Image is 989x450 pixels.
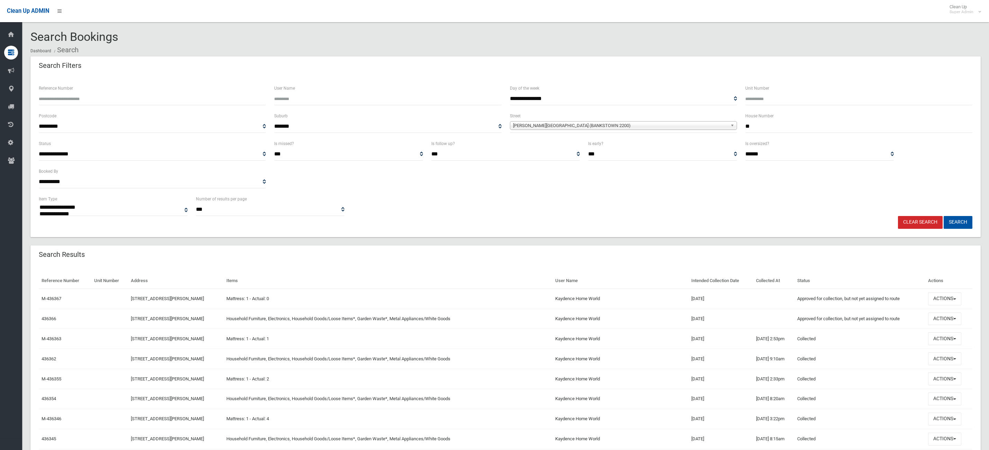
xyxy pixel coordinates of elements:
a: [STREET_ADDRESS][PERSON_NAME] [131,296,204,301]
a: [STREET_ADDRESS][PERSON_NAME] [131,376,204,381]
td: Mattress: 1 - Actual: 4 [224,409,552,429]
th: Address [128,273,223,289]
a: Dashboard [30,48,51,53]
a: [STREET_ADDRESS][PERSON_NAME] [131,316,204,321]
label: Street [510,112,521,120]
th: Intended Collection Date [689,273,753,289]
td: Approved for collection, but not yet assigned to route [794,309,926,329]
td: [DATE] [689,309,753,329]
td: Collected [794,369,926,389]
a: [STREET_ADDRESS][PERSON_NAME] [131,396,204,401]
a: [STREET_ADDRESS][PERSON_NAME] [131,416,204,421]
th: Reference Number [39,273,91,289]
td: Collected [794,429,926,449]
td: Kaydence Home World [552,349,689,369]
td: Kaydence Home World [552,389,689,409]
a: [STREET_ADDRESS][PERSON_NAME] [131,436,204,441]
span: [PERSON_NAME][GEOGRAPHIC_DATA] (BANKSTOWN 2200) [513,121,728,130]
small: Super Admin [950,9,973,15]
td: Household Furniture, Electronics, Household Goods/Loose Items*, Garden Waste*, Metal Appliances/W... [224,389,552,409]
th: Items [224,273,552,289]
label: Unit Number [745,84,769,92]
label: House Number [745,112,774,120]
a: [STREET_ADDRESS][PERSON_NAME] [131,336,204,341]
label: Item Type [39,195,57,203]
button: Actions [928,313,961,325]
button: Actions [928,393,961,405]
label: Status [39,140,51,147]
a: M-436355 [42,376,61,381]
td: Collected [794,389,926,409]
td: [DATE] [689,389,753,409]
td: [DATE] 2:33pm [753,369,794,389]
td: Mattress: 1 - Actual: 2 [224,369,552,389]
td: [DATE] 8:20am [753,389,794,409]
td: Kaydence Home World [552,369,689,389]
button: Actions [928,332,961,345]
td: Household Furniture, Electronics, Household Goods/Loose Items*, Garden Waste*, Metal Appliances/W... [224,429,552,449]
td: Household Furniture, Electronics, Household Goods/Loose Items*, Garden Waste*, Metal Appliances/W... [224,309,552,329]
button: Actions [928,372,961,385]
button: Actions [928,413,961,425]
label: Is early? [588,140,603,147]
span: Search Bookings [30,30,118,44]
td: [DATE] [689,349,753,369]
th: Status [794,273,926,289]
button: Actions [928,292,961,305]
li: Search [52,44,79,56]
label: Day of the week [510,84,539,92]
label: Postcode [39,112,56,120]
a: [STREET_ADDRESS][PERSON_NAME] [131,356,204,361]
td: [DATE] 3:22pm [753,409,794,429]
label: Booked By [39,168,58,175]
label: User Name [274,84,295,92]
td: [DATE] [689,289,753,309]
a: 436366 [42,316,56,321]
td: [DATE] [689,409,753,429]
td: Mattress: 1 - Actual: 0 [224,289,552,309]
td: [DATE] [689,429,753,449]
td: [DATE] 2:53pm [753,329,794,349]
button: Actions [928,352,961,365]
td: Approved for collection, but not yet assigned to route [794,289,926,309]
label: Reference Number [39,84,73,92]
td: Kaydence Home World [552,329,689,349]
td: Kaydence Home World [552,309,689,329]
th: Collected At [753,273,794,289]
th: User Name [552,273,689,289]
header: Search Filters [30,59,90,72]
label: Number of results per page [196,195,247,203]
label: Is oversized? [745,140,769,147]
a: 436354 [42,396,56,401]
a: M-436363 [42,336,61,341]
span: Clean Up [946,4,980,15]
td: Household Furniture, Electronics, Household Goods/Loose Items*, Garden Waste*, Metal Appliances/W... [224,349,552,369]
a: M-436367 [42,296,61,301]
td: [DATE] 8:15am [753,429,794,449]
label: Suburb [274,112,288,120]
th: Unit Number [91,273,128,289]
td: Collected [794,349,926,369]
span: Clean Up ADMIN [7,8,49,14]
td: [DATE] 9:10am [753,349,794,369]
label: Is follow up? [431,140,455,147]
td: Kaydence Home World [552,429,689,449]
a: 436345 [42,436,56,441]
td: Mattress: 1 - Actual: 1 [224,329,552,349]
button: Actions [928,433,961,445]
a: Clear Search [898,216,943,229]
th: Actions [925,273,972,289]
td: [DATE] [689,369,753,389]
td: Kaydence Home World [552,409,689,429]
header: Search Results [30,248,93,261]
td: Collected [794,409,926,429]
td: [DATE] [689,329,753,349]
td: Collected [794,329,926,349]
a: 436362 [42,356,56,361]
label: Is missed? [274,140,294,147]
button: Search [944,216,972,229]
td: Kaydence Home World [552,289,689,309]
a: M-436346 [42,416,61,421]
